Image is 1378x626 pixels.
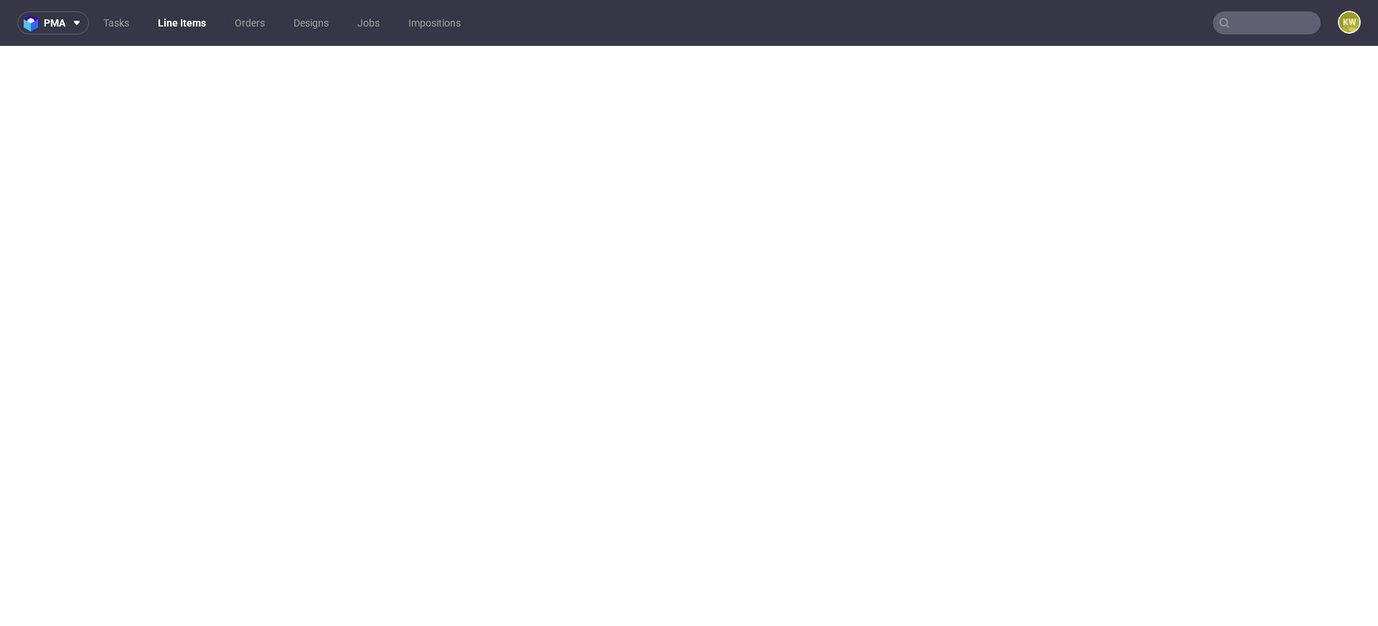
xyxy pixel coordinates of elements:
a: Line Items [149,11,215,34]
span: pma [44,18,65,28]
img: logo [24,15,44,32]
a: Impositions [400,11,469,34]
a: Designs [285,11,337,34]
a: Tasks [95,11,138,34]
figcaption: KW [1339,12,1359,32]
a: Orders [226,11,273,34]
a: Jobs [349,11,388,34]
button: pma [17,11,89,34]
